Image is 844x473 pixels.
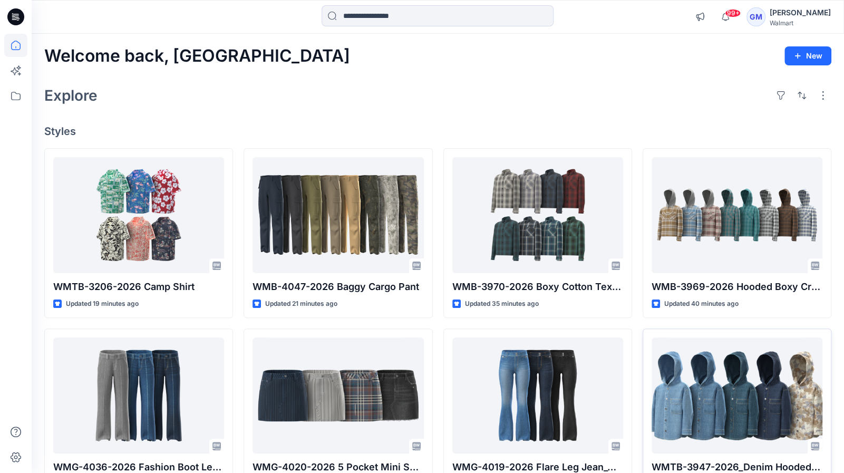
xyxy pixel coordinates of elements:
[770,6,831,19] div: [PERSON_NAME]
[770,19,831,27] div: Walmart
[53,337,224,453] a: WMG-4036-2026 Fashion Boot Leg Jean
[44,87,98,104] h2: Explore
[452,157,623,273] a: WMB-3970-2026 Boxy Cotton Texture Flannel
[253,337,423,453] a: WMG-4020-2026 5 Pocket Mini Skirt
[53,157,224,273] a: WMTB-3206-2026 Camp Shirt
[452,279,623,294] p: WMB-3970-2026 Boxy Cotton Texture Flannel
[44,46,350,66] h2: Welcome back, [GEOGRAPHIC_DATA]
[652,279,822,294] p: WMB-3969-2026 Hooded Boxy Crop Flannel
[664,298,739,310] p: Updated 40 minutes ago
[784,46,831,65] button: New
[452,337,623,453] a: WMG-4019-2026 Flare Leg Jean_Opt2
[53,279,224,294] p: WMTB-3206-2026 Camp Shirt
[652,337,822,453] a: WMTB-3947-2026_Denim Hooded Overshirt
[44,125,831,138] h4: Styles
[725,9,741,17] span: 99+
[746,7,765,26] div: GM
[652,157,822,273] a: WMB-3969-2026 Hooded Boxy Crop Flannel
[253,279,423,294] p: WMB-4047-2026 Baggy Cargo Pant
[253,157,423,273] a: WMB-4047-2026 Baggy Cargo Pant
[265,298,337,310] p: Updated 21 minutes ago
[66,298,139,310] p: Updated 19 minutes ago
[465,298,539,310] p: Updated 35 minutes ago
